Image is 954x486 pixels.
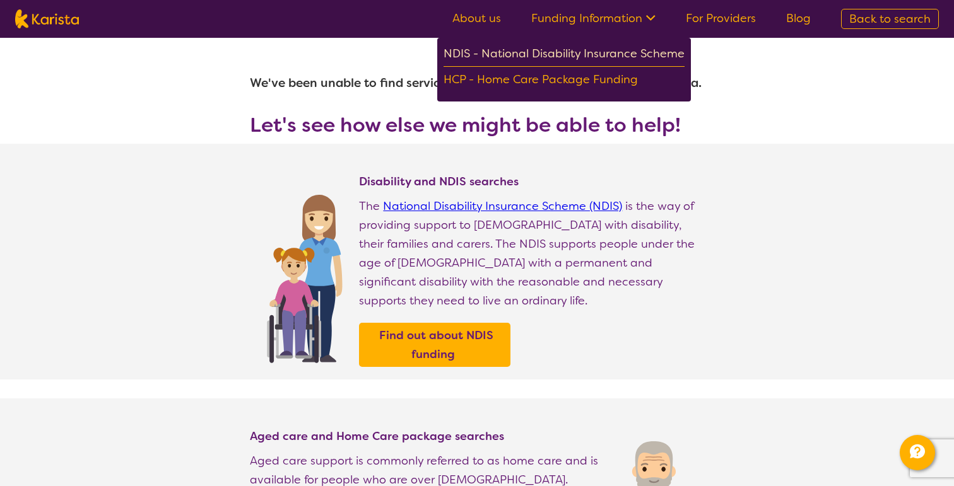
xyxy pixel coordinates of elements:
[262,187,346,363] img: Find NDIS and Disability services and providers
[686,11,756,26] a: For Providers
[786,11,811,26] a: Blog
[359,197,704,310] p: The is the way of providing support to [DEMOGRAPHIC_DATA] with disability, their families and car...
[849,11,931,26] span: Back to search
[15,9,79,28] img: Karista logo
[383,199,622,214] a: National Disability Insurance Scheme (NDIS)
[531,11,656,26] a: Funding Information
[900,435,935,470] button: Channel Menu
[452,11,501,26] a: About us
[250,429,604,444] h4: Aged care and Home Care package searches
[841,9,939,29] a: Back to search
[444,44,685,67] div: NDIS - National Disability Insurance Scheme
[379,328,493,362] b: Find out about NDIS funding
[359,174,704,189] h4: Disability and NDIS searches
[362,326,507,364] a: Find out about NDIS funding
[250,68,704,98] h1: We've been unable to find services or providers matching your search criteria.
[444,70,685,92] div: HCP - Home Care Package Funding
[250,113,704,136] h3: Let's see how else we might be able to help!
